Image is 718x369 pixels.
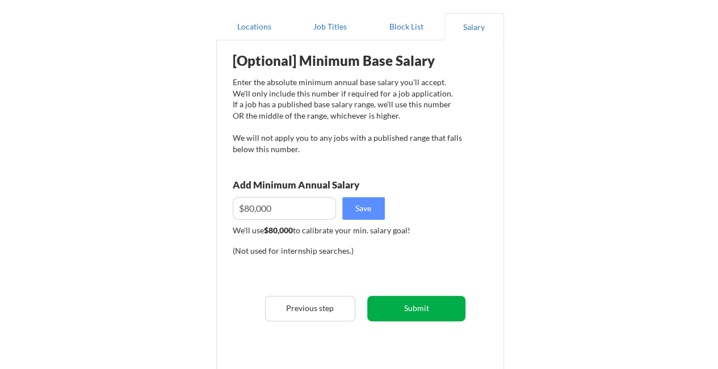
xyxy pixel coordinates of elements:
button: Previous step [265,296,355,321]
div: Add Minimum Annual Salary [233,180,410,190]
button: Locations [216,13,292,40]
strong: $80,000 [264,225,293,235]
div: (Not used for internship searches.) [233,245,387,257]
button: Block List [368,13,444,40]
div: We'll use to calibrate your min. salary goal! [233,225,463,236]
div: Enter the absolute minimum annual base salary you'll accept. We'll only include this number if re... [233,77,463,154]
button: Save [342,197,385,220]
div: [Optional] Minimum Base Salary [233,54,463,68]
button: Salary [444,13,504,40]
button: Job Titles [292,13,368,40]
button: Submit [367,296,465,321]
input: E.g. $100,000 [233,197,336,220]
